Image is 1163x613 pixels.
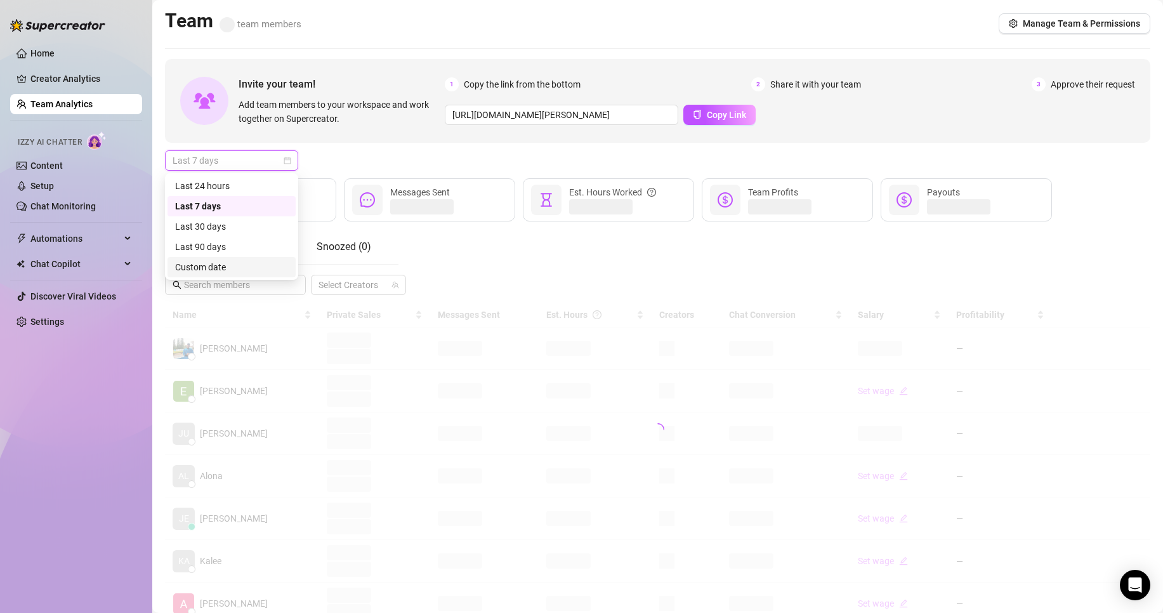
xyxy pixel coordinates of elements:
[168,216,296,237] div: Last 30 days
[168,257,296,277] div: Custom date
[539,192,554,208] span: hourglass
[10,19,105,32] img: logo-BBDzfeDw.svg
[30,201,96,211] a: Chat Monitoring
[30,69,132,89] a: Creator Analytics
[184,278,288,292] input: Search members
[391,281,399,289] span: team
[30,291,116,301] a: Discover Viral Videos
[175,240,288,254] div: Last 90 days
[168,237,296,257] div: Last 90 days
[16,234,27,244] span: thunderbolt
[18,136,82,148] span: Izzy AI Chatter
[168,196,296,216] div: Last 7 days
[748,187,798,197] span: Team Profits
[30,228,121,249] span: Automations
[1051,77,1135,91] span: Approve their request
[445,77,459,91] span: 1
[16,260,25,268] img: Chat Copilot
[220,18,301,30] span: team members
[1023,18,1140,29] span: Manage Team & Permissions
[168,176,296,196] div: Last 24 hours
[1120,570,1150,600] div: Open Intercom Messenger
[175,199,288,213] div: Last 7 days
[30,48,55,58] a: Home
[317,241,371,253] span: Snoozed ( 0 )
[647,185,656,199] span: question-circle
[30,254,121,274] span: Chat Copilot
[175,220,288,234] div: Last 30 days
[175,179,288,193] div: Last 24 hours
[239,98,440,126] span: Add team members to your workspace and work together on Supercreator.
[30,317,64,327] a: Settings
[165,9,301,33] h2: Team
[927,187,960,197] span: Payouts
[30,181,54,191] a: Setup
[284,157,291,164] span: calendar
[173,280,181,289] span: search
[175,260,288,274] div: Custom date
[693,110,702,119] span: copy
[999,13,1150,34] button: Manage Team & Permissions
[87,131,107,150] img: AI Chatter
[239,76,445,92] span: Invite your team!
[173,151,291,170] span: Last 7 days
[1009,19,1018,28] span: setting
[718,192,733,208] span: dollar-circle
[751,77,765,91] span: 2
[683,105,756,125] button: Copy Link
[652,423,664,436] span: loading
[360,192,375,208] span: message
[707,110,746,120] span: Copy Link
[1032,77,1046,91] span: 3
[464,77,581,91] span: Copy the link from the bottom
[30,161,63,171] a: Content
[897,192,912,208] span: dollar-circle
[30,99,93,109] a: Team Analytics
[390,187,450,197] span: Messages Sent
[569,185,656,199] div: Est. Hours Worked
[770,77,861,91] span: Share it with your team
